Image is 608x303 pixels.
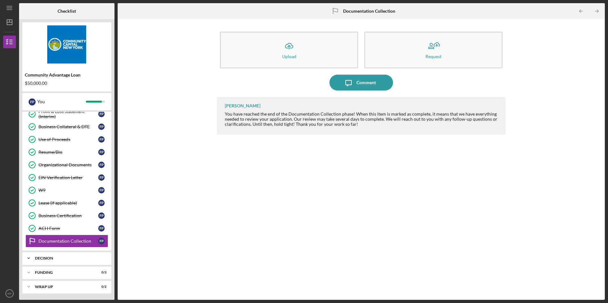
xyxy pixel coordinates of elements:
b: Checklist [58,9,76,14]
a: Business CertificationFP [25,209,108,222]
a: Organizational DocumentsFP [25,158,108,171]
button: Request [364,32,502,68]
div: F P [98,136,105,143]
div: F P [98,238,105,244]
div: F P [98,174,105,181]
div: Decision [35,256,103,260]
div: F P [98,162,105,168]
div: F P [98,124,105,130]
div: F P [98,200,105,206]
div: Profit & Loss Statement (Interim) [38,109,98,119]
a: Profit & Loss Statement (Interim)FP [25,108,108,120]
div: Lease (if applicable) [38,200,98,205]
div: F P [98,212,105,219]
div: F P [98,149,105,155]
div: Community Advantage Loan [25,72,109,77]
a: Documentation CollectionFP [25,235,108,247]
button: Comment [329,75,393,91]
a: Lease (if applicable)FP [25,197,108,209]
a: ACH FormFP [25,222,108,235]
a: Resume/BioFP [25,146,108,158]
div: EIN Verification Letter [38,175,98,180]
div: F P [29,98,36,105]
a: Business Collateral & DTEFP [25,120,108,133]
div: Business Collateral & DTE [38,124,98,129]
div: $50,000.00 [25,81,109,86]
a: Use of ProceedsFP [25,133,108,146]
a: EIN Verification LetterFP [25,171,108,184]
button: Upload [220,32,358,68]
div: You [37,96,86,107]
div: 0 / 2 [95,285,107,289]
div: F P [98,111,105,117]
div: F P [98,225,105,232]
text: FP [8,292,11,295]
div: Resume/Bio [38,150,98,155]
div: Wrap up [35,285,91,289]
div: ACH Form [38,226,98,231]
div: Business Certification [38,213,98,218]
div: Organizational Documents [38,162,98,167]
div: Comment [356,75,376,91]
div: [PERSON_NAME] [225,103,260,108]
div: Use of Proceeds [38,137,98,142]
div: Funding [35,271,91,274]
b: Documentation Collection [343,9,395,14]
div: Documentation Collection [38,239,98,244]
div: W9 [38,188,98,193]
button: FP [3,287,16,300]
div: Upload [282,54,296,59]
div: Request [425,54,441,59]
div: You have reached the end of the Documentation Collection phase! When this item is marked as compl... [225,111,499,127]
img: Product logo [22,25,111,64]
a: W9FP [25,184,108,197]
div: 0 / 3 [95,271,107,274]
div: F P [98,187,105,193]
